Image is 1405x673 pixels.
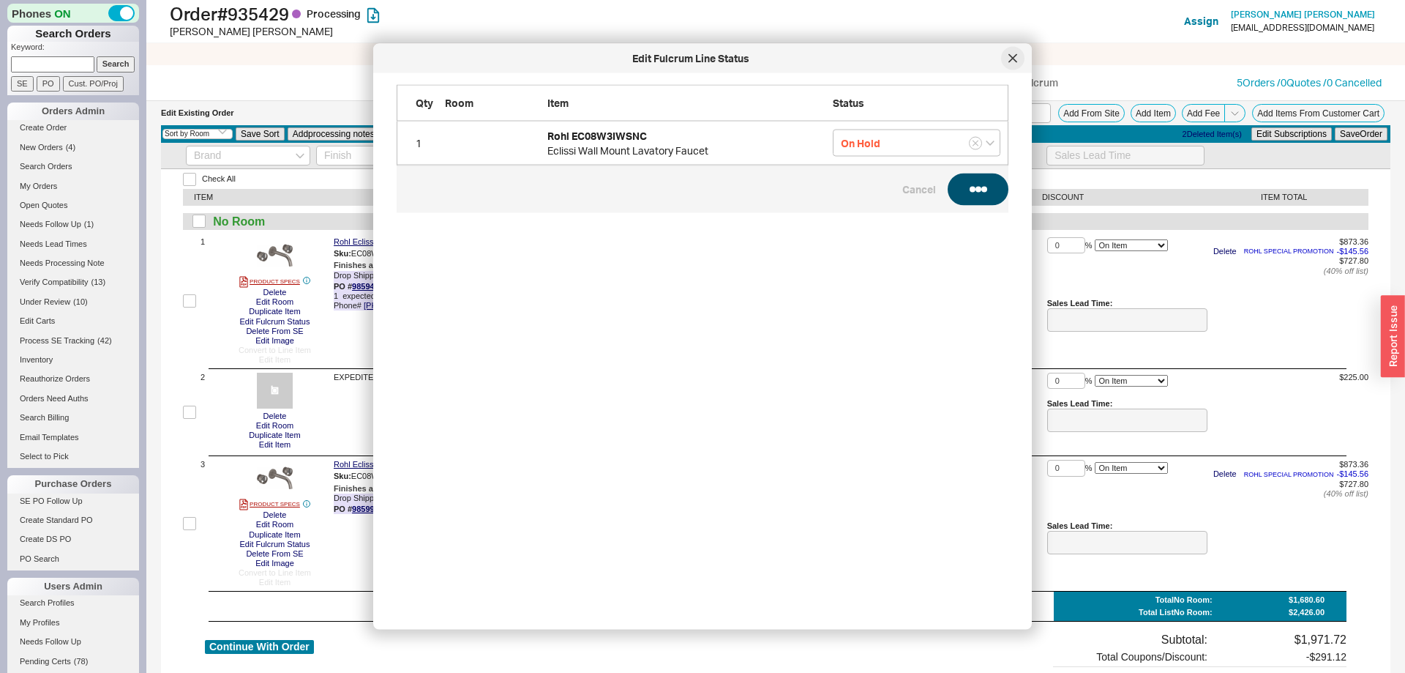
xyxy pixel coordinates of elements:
[1209,469,1241,479] button: Delete
[244,530,304,540] button: Duplicate Item
[307,7,361,20] span: Processing
[239,499,300,510] a: PRODUCT SPECS
[1063,108,1120,119] span: Add From Site
[397,122,1008,166] div: grid
[1339,256,1368,265] span: $727.80
[7,634,139,650] a: Needs Follow Up
[1339,460,1368,469] span: $873.36
[11,76,34,92] input: SE
[244,431,304,440] button: Duplicate Item
[236,317,315,327] button: Edit Fulcrum Status
[1085,241,1093,250] span: %
[259,510,291,520] button: Delete
[1337,469,1368,479] span: - $145.56
[97,336,112,345] span: ( 42 )
[1178,130,1246,139] button: 2Deleted Item(s)
[251,336,299,346] button: Edit Image
[1184,14,1218,29] button: Assign
[1047,399,1208,409] div: Sales Lead Time:
[1047,299,1208,308] div: Sales Lead Time:
[1251,127,1332,141] button: Edit Subscriptions
[194,193,719,202] div: ITEM
[54,6,71,21] span: ON
[1155,595,1213,605] div: Total No Room :
[7,159,139,174] a: Search Orders
[1337,247,1368,256] span: - $145.56
[73,297,88,306] span: ( 10 )
[833,97,864,109] span: Status
[7,333,139,349] a: Process SE Tracking(42)
[1244,471,1334,479] span: ROHL SPECIAL PROMOTION
[161,108,234,118] div: Edit Existing Order
[186,146,310,166] input: Brand
[1289,608,1325,617] div: $2,426.00
[7,120,139,135] a: Create Order
[202,174,236,184] span: Check All
[7,103,139,120] div: Orders Admin
[20,336,94,345] span: Process SE Tracking
[334,484,719,494] div: Satin Nickel with Polished Chrome Inner Accent
[7,391,139,406] a: Orders Need Auths
[20,220,81,228] span: Needs Follow Up
[1085,376,1093,386] span: %
[547,143,825,157] div: Eclissi Wall Mount Lavatory Faucet
[244,307,304,316] button: Duplicate Item
[7,256,139,271] a: Needs Processing Note
[352,505,379,513] a: 985996
[257,237,293,273] img: ec08w3iwsnc_53862_suke2h
[7,449,139,464] a: Select to Pick
[205,640,314,654] button: Continue With Order
[7,615,139,631] a: My Profiles
[364,301,436,310] a: [PHONE_NUMBER]
[7,513,139,528] a: Create Standard PO
[1047,521,1208,531] div: Sales Lead Time:
[1187,108,1220,119] span: Add Fee
[1131,104,1176,122] button: Add Item
[239,276,300,288] a: PRODUCT SPECS
[334,291,719,311] div: Phone#
[7,595,139,611] a: Search Profiles
[334,291,719,301] span: expected on: Unknown
[1209,247,1241,256] button: Delete
[1237,651,1346,663] div: - $291.12
[236,540,315,549] button: Edit Fulcrum Status
[7,430,139,445] a: Email Templates
[213,215,265,228] span: No Room
[416,97,433,109] span: Qty
[1042,193,1204,202] div: DISCOUNT
[252,421,298,431] button: Edit Room
[7,4,139,23] div: Phones
[351,249,411,258] span: EC08W3IWSNC
[1207,267,1368,276] div: ( 40 % off list)
[241,327,307,336] button: Delete From SE
[183,173,196,186] input: Check All
[334,261,719,270] div: Satin Nickel with Polished Chrome Inner Accent
[1339,480,1368,488] span: $727.80
[445,97,473,109] span: Room
[257,460,293,496] img: ec08w3iwsnc_53862_suke2h
[288,127,380,141] button: Addprocessing notes
[1237,633,1346,647] div: $1,971.72
[7,371,139,387] a: Reauthorize Orders
[84,220,94,228] span: ( 1 )
[255,440,295,450] button: Edit Item
[1257,108,1379,119] span: Add Items From Customer Cart
[234,346,315,355] button: Convert to Line Item
[1008,70,1068,96] a: Fulcrum
[7,352,139,368] a: Inventory
[547,128,825,143] div: Rohl EC08W3IWSNC
[255,355,295,365] button: Edit Item
[234,568,315,578] button: Convert to Line Item
[416,135,438,150] div: 1
[316,146,419,166] input: Finish
[7,198,139,213] a: Open Quotes
[91,278,106,286] span: ( 13 )
[1339,373,1368,382] span: $225.00
[334,237,477,247] a: Rohl Eclissi Wall Mount Lavatory Faucet
[1053,633,1207,647] div: Subtotal:
[1339,237,1368,246] span: $873.36
[20,143,63,152] span: New Orders
[7,654,139,669] a: Pending Certs(78)
[334,249,351,258] span: Sku:
[1053,651,1207,663] div: Total Coupons/Discount:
